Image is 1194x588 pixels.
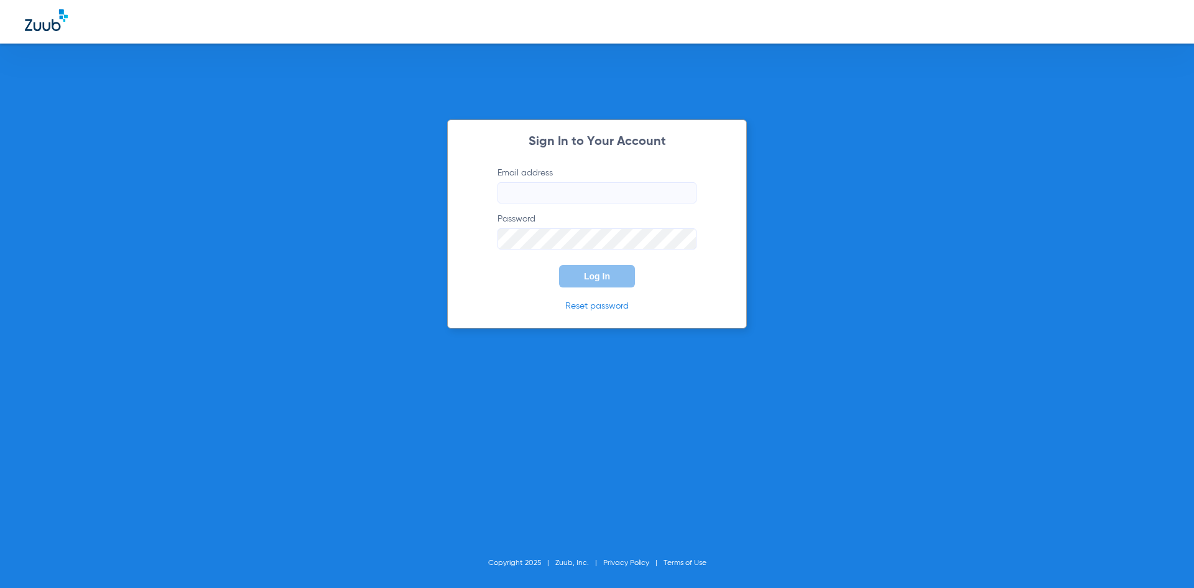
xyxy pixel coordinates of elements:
[479,136,715,148] h2: Sign In to Your Account
[559,265,635,287] button: Log In
[497,213,696,250] label: Password
[497,182,696,203] input: Email address
[584,271,610,281] span: Log In
[497,167,696,203] label: Email address
[664,559,706,567] a: Terms of Use
[497,228,696,250] input: Password
[25,9,68,31] img: Zuub Logo
[603,559,649,567] a: Privacy Policy
[488,557,555,569] li: Copyright 2025
[565,302,629,310] a: Reset password
[555,557,603,569] li: Zuub, Inc.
